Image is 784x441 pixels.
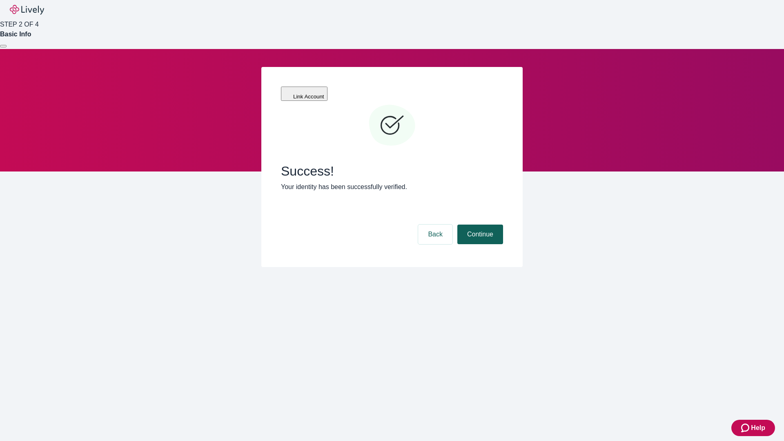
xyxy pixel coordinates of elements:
svg: Zendesk support icon [741,423,751,433]
p: Your identity has been successfully verified. [281,182,503,192]
span: Help [751,423,765,433]
button: Zendesk support iconHelp [731,420,775,436]
button: Link Account [281,87,327,101]
img: Lively [10,5,44,15]
button: Back [418,225,452,244]
button: Continue [457,225,503,244]
svg: Checkmark icon [367,101,416,150]
span: Success! [281,163,503,179]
